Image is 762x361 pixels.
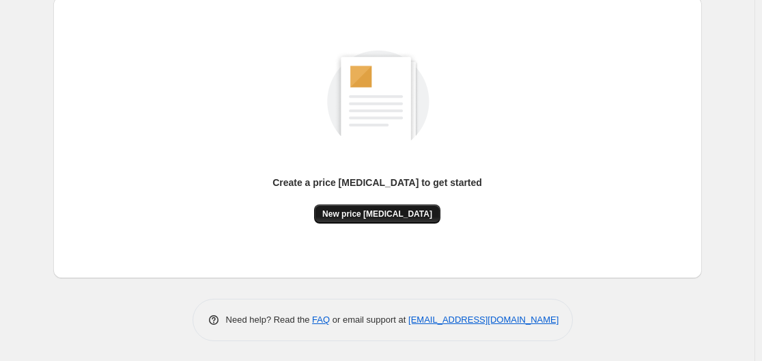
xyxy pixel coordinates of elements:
[312,315,330,325] a: FAQ
[330,315,408,325] span: or email support at
[314,204,440,224] button: New price [MEDICAL_DATA]
[226,315,313,325] span: Need help? Read the
[408,315,559,325] a: [EMAIL_ADDRESS][DOMAIN_NAME]
[272,176,482,189] p: Create a price [MEDICAL_DATA] to get started
[322,209,432,219] span: New price [MEDICAL_DATA]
